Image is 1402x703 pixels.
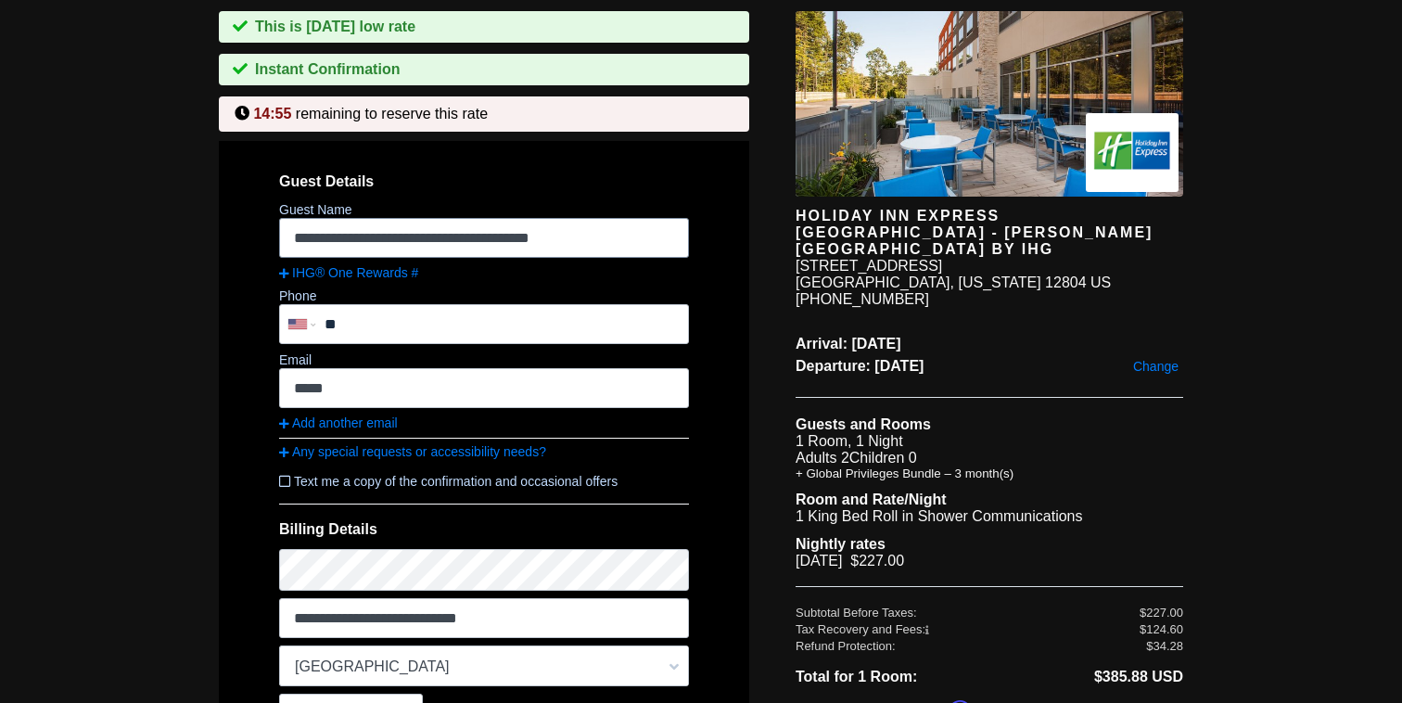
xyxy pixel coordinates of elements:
span: Arrival: [DATE] [796,336,1183,352]
div: $227.00 [1140,606,1183,620]
a: Change [1128,354,1183,378]
a: Any special requests or accessibility needs? [279,444,689,459]
span: remaining to reserve this rate [296,106,488,121]
li: $385.88 USD [989,665,1183,689]
span: Children 0 [849,450,917,466]
div: Tax Recovery and Fees: [796,622,1140,636]
label: Phone [279,288,316,303]
div: [PHONE_NUMBER] [796,291,1183,308]
div: $34.28 [1146,639,1183,653]
li: Adults 2 [796,450,1183,467]
div: Refund Protection: [796,639,1146,653]
span: [US_STATE] [958,275,1040,290]
b: Room and Rate/Night [796,492,947,507]
div: Instant Confirmation [219,54,749,85]
span: 14:55 [253,106,291,121]
span: Billing Details [279,521,689,538]
li: + Global Privileges Bundle – 3 month(s) [796,467,1183,480]
label: Text me a copy of the confirmation and occasional offers [279,467,689,496]
div: This is [DATE] low rate [219,11,749,43]
li: 1 King Bed Roll in Shower Communications [796,508,1183,525]
label: Guest Name [279,202,352,217]
div: [STREET_ADDRESS] [796,258,942,275]
a: Add another email [279,415,689,430]
div: United States: +1 [281,306,320,342]
a: IHG® One Rewards # [279,265,689,280]
b: Nightly rates [796,536,886,552]
img: hotel image [796,11,1183,197]
span: 12804 [1045,275,1087,290]
span: [DATE] $227.00 [796,553,904,569]
span: [GEOGRAPHIC_DATA] [280,651,688,683]
span: Departure: [DATE] [796,358,1183,375]
label: Email [279,352,312,367]
li: Total for 1 Room: [796,665,989,689]
li: 1 Room, 1 Night [796,433,1183,450]
span: [GEOGRAPHIC_DATA], [796,275,954,290]
b: Guests and Rooms [796,416,931,432]
div: Holiday Inn Express [GEOGRAPHIC_DATA] - [PERSON_NAME][GEOGRAPHIC_DATA] by IHG [796,208,1183,258]
div: Subtotal Before Taxes: [796,606,1140,620]
div: $124.60 [1140,622,1183,636]
span: US [1090,275,1111,290]
img: Brand logo for Holiday Inn Express Queensbury - Lake George Area by IHG [1086,113,1179,192]
span: Guest Details [279,173,689,190]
